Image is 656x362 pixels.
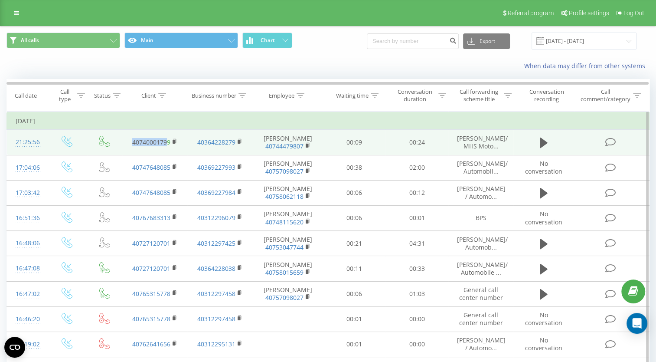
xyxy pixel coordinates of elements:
div: Business number [192,92,236,99]
a: 40757098027 [265,167,304,175]
td: 00:11 [323,256,386,281]
td: 04:31 [385,231,448,256]
button: Main [124,33,238,48]
a: 40757098027 [265,293,304,302]
a: 40753047744 [265,243,304,251]
div: Status [94,92,111,99]
span: [PERSON_NAME]/ MHS Moto... [457,134,508,150]
a: 40312297458 [197,315,235,323]
span: All calls [21,37,39,44]
span: Profile settings [569,10,609,16]
td: [DATE] [7,112,649,130]
td: [PERSON_NAME] [253,180,323,205]
div: Waiting time [336,92,369,99]
div: Conversation duration [393,88,436,103]
div: Open Intercom Messenger [627,313,647,334]
span: Log Out [623,10,644,16]
span: [PERSON_NAME] / Automo... [457,336,506,352]
a: 40312296079 [197,214,235,222]
span: Chart [261,37,275,43]
span: [PERSON_NAME]/ Automob... [457,235,508,251]
button: Open CMP widget [4,337,25,358]
span: [PERSON_NAME]/ Automobil... [457,159,508,175]
div: 16:19:02 [16,336,38,353]
a: 40765315778 [132,290,170,298]
td: 00:12 [385,180,448,205]
div: 16:47:08 [16,260,38,277]
a: 40727120701 [132,239,170,247]
div: Call forwarding scheme title [456,88,502,103]
td: [PERSON_NAME] [253,281,323,306]
a: 40369227993 [197,163,235,171]
a: 40747648085 [132,188,170,197]
td: 00:00 [385,332,448,357]
td: General call center number [448,306,513,332]
td: [PERSON_NAME] [253,130,323,155]
a: 40312295131 [197,340,235,348]
span: Referral program [508,10,554,16]
div: 16:48:06 [16,235,38,252]
a: 40758015659 [265,268,304,276]
div: Call comment/category [580,88,631,103]
td: 00:21 [323,231,386,256]
a: 40369227984 [197,188,235,197]
td: [PERSON_NAME] [253,155,323,180]
td: 00:09 [323,130,386,155]
td: 00:33 [385,256,448,281]
td: 00:24 [385,130,448,155]
a: 40364228279 [197,138,235,146]
a: 40758062118 [265,192,304,201]
a: 40744479807 [265,142,304,150]
td: 00:38 [323,155,386,180]
div: Conversation recording [522,88,572,103]
a: 40727120701 [132,264,170,273]
td: BPS [448,205,513,230]
td: 00:06 [323,205,386,230]
td: 00:06 [323,180,386,205]
div: Call type [55,88,75,103]
td: [PERSON_NAME] [253,231,323,256]
td: 02:00 [385,155,448,180]
td: 00:01 [385,205,448,230]
span: No conversation [525,311,562,327]
a: 40767683313 [132,214,170,222]
td: [PERSON_NAME] [253,205,323,230]
span: [PERSON_NAME] / Automo... [457,184,506,201]
div: Client [141,92,156,99]
td: General call center number [448,281,513,306]
td: 00:00 [385,306,448,332]
div: 17:03:42 [16,184,38,201]
td: 00:01 [323,306,386,332]
input: Search by number [367,33,459,49]
a: 40762641656 [132,340,170,348]
span: No conversation [525,336,562,352]
td: 01:03 [385,281,448,306]
td: 00:06 [323,281,386,306]
a: 40765315778 [132,315,170,323]
button: Export [463,33,510,49]
a: When data may differ from other systems [524,62,649,70]
div: 16:51:36 [16,210,38,227]
div: 21:25:56 [16,134,38,151]
div: Employee [269,92,294,99]
span: No conversation [525,210,562,226]
a: 40312297425 [197,239,235,247]
a: 40747648085 [132,163,170,171]
a: 40364228038 [197,264,235,273]
button: All calls [7,33,120,48]
a: 40740001799 [132,138,170,146]
div: 16:46:20 [16,311,38,328]
a: 40748115620 [265,218,304,226]
span: No conversation [525,159,562,175]
td: [PERSON_NAME] [253,256,323,281]
td: 00:01 [323,332,386,357]
div: 16:47:02 [16,286,38,303]
div: 17:04:06 [16,159,38,176]
button: Chart [242,33,292,48]
div: Call date [15,92,37,99]
a: 40312297458 [197,290,235,298]
span: [PERSON_NAME]/ Automobile ... [457,260,508,276]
